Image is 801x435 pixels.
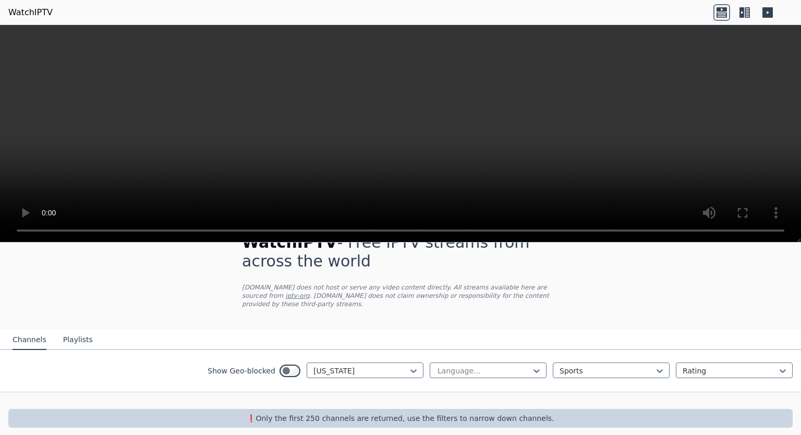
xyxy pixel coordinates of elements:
[13,330,46,350] button: Channels
[63,330,93,350] button: Playlists
[242,283,559,308] p: [DOMAIN_NAME] does not host or serve any video content directly. All streams available here are s...
[242,233,559,271] h1: - Free IPTV streams from across the world
[285,292,310,299] a: iptv-org
[13,413,788,424] p: ❗️Only the first 250 channels are returned, use the filters to narrow down channels.
[8,6,53,19] a: WatchIPTV
[242,233,337,251] span: WatchIPTV
[208,366,275,376] label: Show Geo-blocked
